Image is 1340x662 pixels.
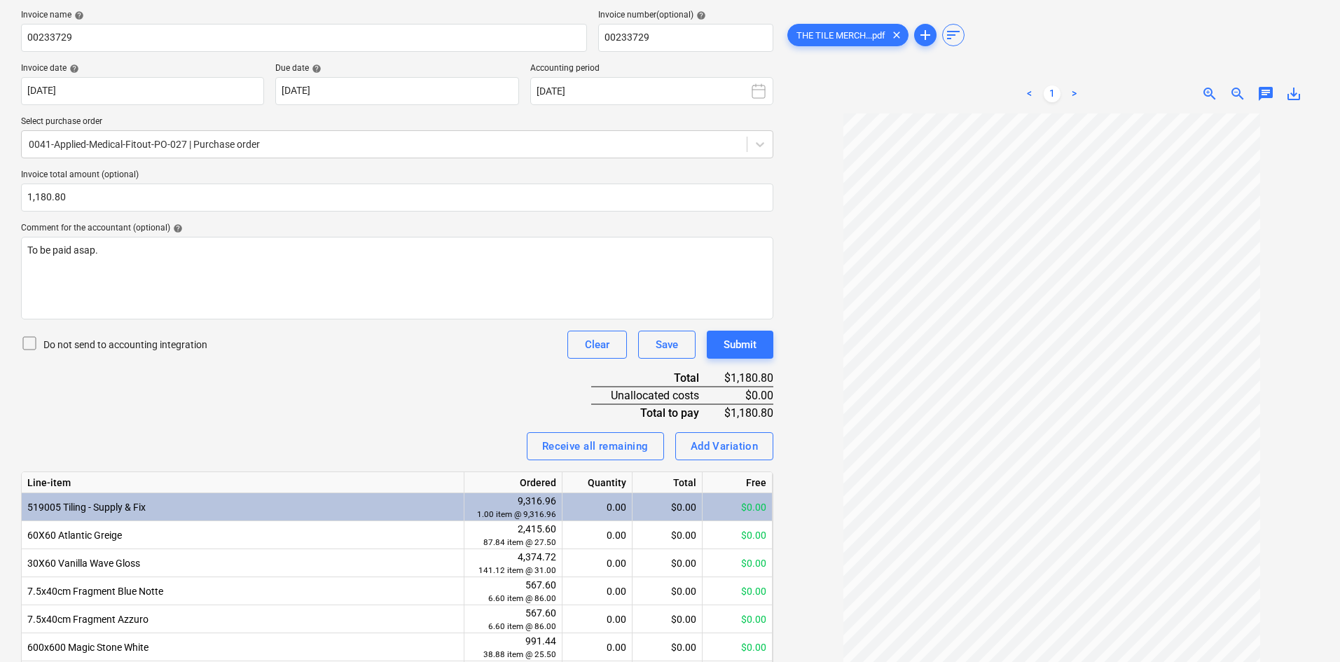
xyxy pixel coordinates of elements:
[721,404,774,421] div: $1,180.80
[888,27,905,43] span: clear
[275,77,518,105] input: Due date not specified
[591,404,721,421] div: Total to pay
[703,577,773,605] div: $0.00
[43,338,207,352] p: Do not send to accounting integration
[703,633,773,661] div: $0.00
[21,77,264,105] input: Invoice date not specified
[1066,85,1083,102] a: Next page
[483,649,556,659] small: 38.88 item @ 25.50
[464,472,562,493] div: Ordered
[527,432,664,460] button: Receive all remaining
[470,495,556,520] div: 9,316.96
[488,593,556,603] small: 6.60 item @ 86.00
[1257,85,1274,102] span: chat
[22,577,464,605] div: 7.5x40cm Fragment Blue Notte
[21,116,773,130] p: Select purchase order
[542,437,649,455] div: Receive all remaining
[787,24,909,46] div: THE TILE MERCH...pdf
[22,549,464,577] div: 30X60 Vanilla Wave Gloss
[585,336,609,354] div: Clear
[22,633,464,661] div: 600x600 Magic Stone White
[22,605,464,633] div: 7.5x40cm Fragment Azzuro
[633,472,703,493] div: Total
[22,472,464,493] div: Line-item
[170,223,183,233] span: help
[470,635,556,661] div: 991.44
[470,523,556,549] div: 2,415.60
[562,472,633,493] div: Quantity
[567,331,627,359] button: Clear
[275,63,518,74] div: Due date
[309,64,322,74] span: help
[703,605,773,633] div: $0.00
[21,63,264,74] div: Invoice date
[633,577,703,605] div: $0.00
[568,605,626,633] div: 0.00
[478,565,556,575] small: 141.12 item @ 31.00
[477,509,556,519] small: 1.00 item @ 9,316.96
[633,521,703,549] div: $0.00
[633,549,703,577] div: $0.00
[483,537,556,547] small: 87.84 item @ 27.50
[21,24,587,52] input: Invoice name
[703,472,773,493] div: Free
[530,63,773,77] p: Accounting period
[693,11,706,20] span: help
[21,170,773,184] p: Invoice total amount (optional)
[568,493,626,521] div: 0.00
[724,336,757,354] div: Submit
[638,331,696,359] button: Save
[633,633,703,661] div: $0.00
[598,10,773,21] div: Invoice number (optional)
[675,432,774,460] button: Add Variation
[21,10,587,21] div: Invoice name
[67,64,79,74] span: help
[21,184,773,212] input: Invoice total amount (optional)
[1270,595,1340,662] iframe: Chat Widget
[470,579,556,605] div: 567.60
[1229,85,1246,102] span: zoom_out
[633,605,703,633] div: $0.00
[1044,85,1061,102] a: Page 1 is your current page
[27,244,98,256] span: To be paid asap.
[568,577,626,605] div: 0.00
[703,493,773,521] div: $0.00
[721,370,774,387] div: $1,180.80
[721,387,774,404] div: $0.00
[71,11,84,20] span: help
[656,336,678,354] div: Save
[568,521,626,549] div: 0.00
[470,551,556,577] div: 4,374.72
[703,521,773,549] div: $0.00
[788,30,894,41] span: THE TILE MERCH...pdf
[703,549,773,577] div: $0.00
[945,27,962,43] span: sort
[707,331,773,359] button: Submit
[21,223,773,234] div: Comment for the accountant (optional)
[568,633,626,661] div: 0.00
[1285,85,1302,102] span: save_alt
[591,370,721,387] div: Total
[591,387,721,404] div: Unallocated costs
[633,493,703,521] div: $0.00
[470,607,556,633] div: 567.60
[27,502,146,513] span: 519005 Tiling - Supply & Fix
[598,24,773,52] input: Invoice number
[530,77,773,105] button: [DATE]
[1021,85,1038,102] a: Previous page
[22,521,464,549] div: 60X60 Atlantic Greige
[488,621,556,631] small: 6.60 item @ 86.00
[917,27,934,43] span: add
[1201,85,1218,102] span: zoom_in
[691,437,759,455] div: Add Variation
[568,549,626,577] div: 0.00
